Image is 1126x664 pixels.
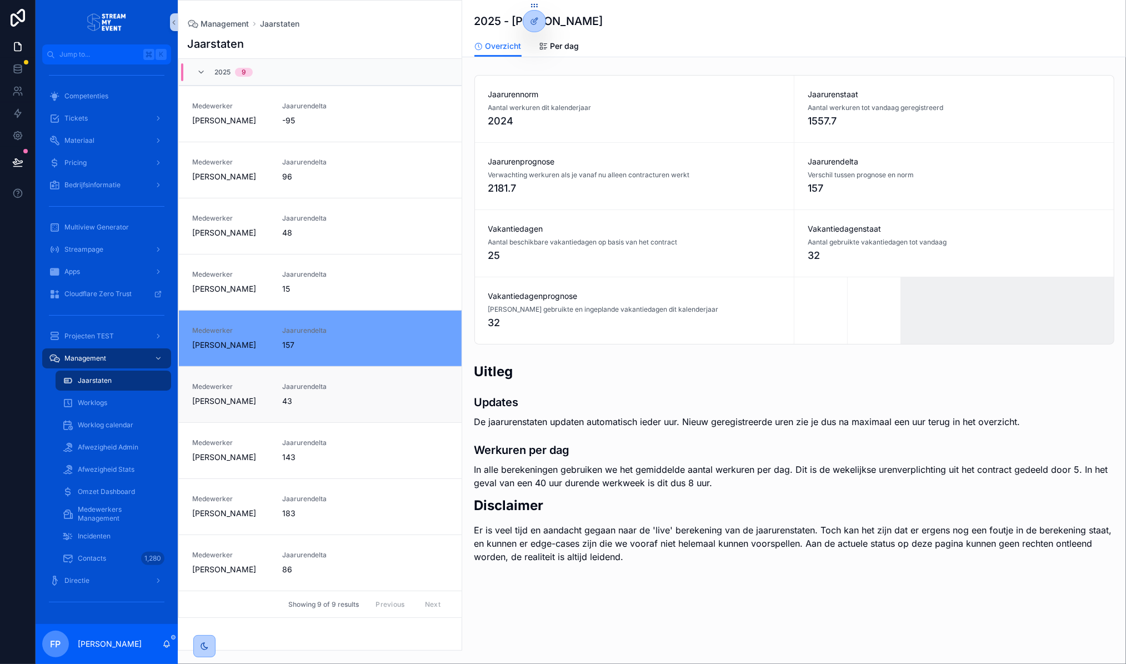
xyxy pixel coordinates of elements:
[192,227,256,238] span: [PERSON_NAME]
[808,171,914,179] span: Verschil tussen prognose en norm
[64,332,114,341] span: Projecten TEST
[488,181,781,196] span: 2181.7
[141,552,164,565] div: 1,280
[42,217,171,237] a: Multiview Generator
[192,452,256,463] span: [PERSON_NAME]
[78,443,138,452] span: Afwezigheid Admin
[51,637,61,651] span: FP
[64,354,106,363] span: Management
[179,310,462,366] a: Medewerker[PERSON_NAME]Jaarurendelta157
[56,482,171,502] a: Omzet Dashboard
[78,376,112,385] span: Jaarstaten
[474,523,1114,563] p: Er is veel tijd en aandacht gegaan naar de 'live' berekening van de jaarurenstaten. Toch kan het ...
[87,13,126,31] img: App logo
[192,564,256,575] span: [PERSON_NAME]
[488,305,719,314] span: [PERSON_NAME] gebruikte en ingeplande vakantiedagen dit kalenderjaar
[282,551,359,560] span: Jaarurendelta
[56,504,171,524] a: Medewerkers Management
[282,102,359,111] span: Jaarurendelta
[179,535,462,591] a: Medewerker[PERSON_NAME]Jaarurendelta86
[192,438,269,447] span: Medewerker
[192,115,256,126] span: [PERSON_NAME]
[474,13,603,29] h1: 2025 - [PERSON_NAME]
[42,284,171,304] a: Cloudflare Zero Trust
[488,291,781,302] span: Vakantiedagenprognose
[56,526,171,546] a: Incidenten
[474,362,1114,381] h2: Uitleg
[192,270,269,279] span: Medewerker
[192,396,256,407] span: [PERSON_NAME]
[474,496,1114,515] h2: Disclaimer
[78,532,111,541] span: Incidenten
[56,371,171,391] a: Jaarstaten
[179,86,462,142] a: Medewerker[PERSON_NAME]Jaarurendelta-95
[179,142,462,198] a: Medewerker[PERSON_NAME]Jaarurendelta96
[42,239,171,259] a: Streampage
[808,156,1100,167] span: Jaarurendelta
[282,508,359,519] span: 183
[179,422,462,478] a: Medewerker[PERSON_NAME]Jaarurendelta143
[242,68,246,77] div: 9
[488,156,781,167] span: Jaarurenprognose
[179,198,462,254] a: Medewerker[PERSON_NAME]Jaarurendelta48
[64,576,89,585] span: Directie
[260,18,299,29] span: Jaarstaten
[56,393,171,413] a: Worklogs
[282,326,359,335] span: Jaarurendelta
[42,44,171,64] button: Jump to...K
[78,487,135,496] span: Omzet Dashboard
[42,131,171,151] a: Materiaal
[201,18,249,29] span: Management
[157,50,166,59] span: K
[192,508,256,519] span: [PERSON_NAME]
[64,181,121,189] span: Bedrijfsinformatie
[282,340,359,351] span: 157
[42,571,171,591] a: Directie
[474,463,1114,490] p: In alle berekeningen gebruiken we het gemiddelde aantal werkuren per dag. Dit is de wekelijkse ur...
[78,465,134,474] span: Afwezigheid Stats
[474,415,1114,428] p: De jaarurenstaten updaten automatisch ieder uur. Nieuw geregistreerde uren zie je dus na maximaal...
[282,396,359,407] span: 43
[78,505,160,523] span: Medewerkers Management
[78,398,107,407] span: Worklogs
[488,103,592,112] span: Aantal werkuren dit kalenderjaar
[192,171,256,182] span: [PERSON_NAME]
[808,103,943,112] span: Aantal werkuren tot vandaag geregistreerd
[282,382,359,391] span: Jaarurendelta
[187,18,249,29] a: Management
[488,113,781,129] span: 2024
[192,382,269,391] span: Medewerker
[192,340,256,351] span: [PERSON_NAME]
[179,478,462,535] a: Medewerker[PERSON_NAME]Jaarurendelta183
[192,158,269,167] span: Medewerker
[64,114,88,123] span: Tickets
[64,223,129,232] span: Multiview Generator
[42,326,171,346] a: Projecten TEST
[192,551,269,560] span: Medewerker
[42,153,171,173] a: Pricing
[42,262,171,282] a: Apps
[282,452,359,463] span: 143
[64,245,103,254] span: Streampage
[288,600,359,609] span: Showing 9 of 9 results
[56,437,171,457] a: Afwezigheid Admin
[282,115,359,126] span: -95
[808,248,1100,263] span: 32
[551,41,579,52] span: Per dag
[282,227,359,238] span: 48
[488,248,781,263] span: 25
[488,89,781,100] span: Jaarurennorm
[59,50,139,59] span: Jump to...
[192,102,269,111] span: Medewerker
[42,175,171,195] a: Bedrijfsinformatie
[192,326,269,335] span: Medewerker
[78,638,142,650] p: [PERSON_NAME]
[179,366,462,422] a: Medewerker[PERSON_NAME]Jaarurendelta43
[78,554,106,563] span: Contacts
[474,394,1114,411] h3: Updates
[808,238,947,247] span: Aantal gebruikte vakantiedagen tot vandaag
[214,68,231,77] span: 2025
[64,136,94,145] span: Materiaal
[474,442,1114,458] h3: Werkuren per dag
[56,415,171,435] a: Worklog calendar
